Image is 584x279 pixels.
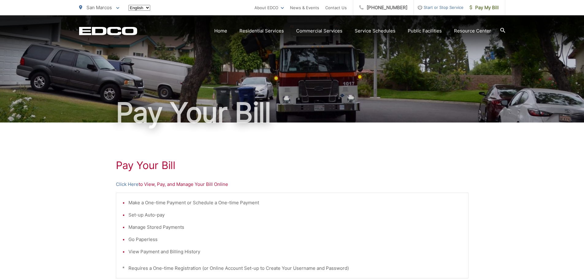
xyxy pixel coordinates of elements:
[79,97,505,128] h1: Pay Your Bill
[325,4,347,11] a: Contact Us
[116,159,468,172] h1: Pay Your Bill
[254,4,284,11] a: About EDCO
[86,5,112,10] span: San Marcos
[296,27,342,35] a: Commercial Services
[116,181,468,188] p: to View, Pay, and Manage Your Bill Online
[128,199,462,206] li: Make a One-time Payment or Schedule a One-time Payment
[214,27,227,35] a: Home
[470,4,499,11] span: Pay My Bill
[79,27,137,35] a: EDCD logo. Return to the homepage.
[116,181,139,188] a: Click Here
[122,265,462,272] p: * Requires a One-time Registration (or Online Account Set-up to Create Your Username and Password)
[408,27,442,35] a: Public Facilities
[128,224,462,231] li: Manage Stored Payments
[128,211,462,219] li: Set-up Auto-pay
[128,248,462,255] li: View Payment and Billing History
[454,27,491,35] a: Resource Center
[128,236,462,243] li: Go Paperless
[355,27,395,35] a: Service Schedules
[128,5,150,11] select: Select a language
[290,4,319,11] a: News & Events
[239,27,284,35] a: Residential Services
